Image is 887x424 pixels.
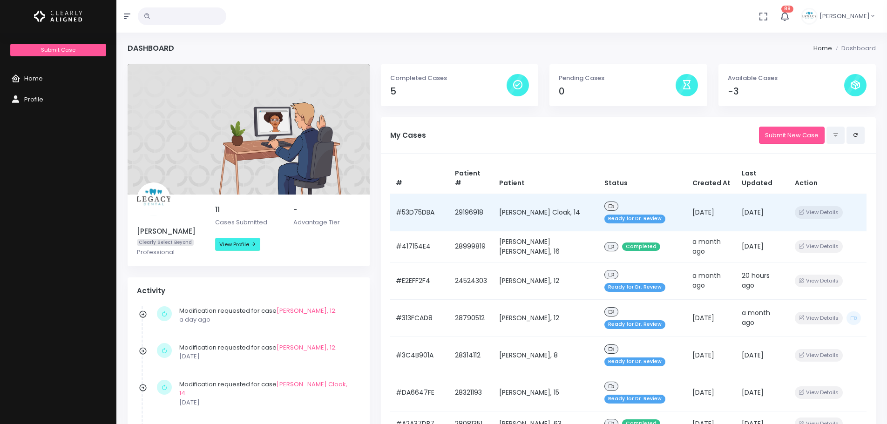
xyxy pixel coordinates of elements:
[215,218,282,227] p: Cases Submitted
[604,283,665,292] span: Ready for Dr. Review
[736,299,789,337] td: a month ago
[137,227,204,236] h5: [PERSON_NAME]
[293,218,360,227] p: Advantage Tier
[736,374,789,411] td: [DATE]
[736,194,789,231] td: [DATE]
[179,380,356,407] div: Modification requested for case .
[736,163,789,194] th: Last Updated
[795,312,843,324] button: View Details
[494,299,599,337] td: [PERSON_NAME], 12
[137,248,204,257] p: Professional
[277,306,335,315] a: [PERSON_NAME], 12
[390,374,449,411] td: #DA6647FE
[559,74,675,83] p: Pending Cases
[494,231,599,262] td: [PERSON_NAME] [PERSON_NAME], 16
[604,320,665,329] span: Ready for Dr. Review
[795,349,843,362] button: View Details
[179,306,356,324] div: Modification requested for case .
[449,194,494,231] td: 29196918
[24,95,43,104] span: Profile
[687,194,736,231] td: [DATE]
[728,86,844,97] h4: -3
[494,262,599,299] td: [PERSON_NAME], 12
[41,46,75,54] span: Submit Case
[179,343,356,361] div: Modification requested for case .
[604,215,665,223] span: Ready for Dr. Review
[390,299,449,337] td: #313FCAD8
[604,357,665,366] span: Ready for Dr. Review
[137,287,360,295] h4: Activity
[24,74,43,83] span: Home
[789,163,867,194] th: Action
[390,163,449,194] th: #
[687,231,736,262] td: a month ago
[759,127,825,144] a: Submit New Case
[293,206,360,214] h5: -
[687,337,736,374] td: [DATE]
[736,231,789,262] td: [DATE]
[390,231,449,262] td: #417154E4
[687,374,736,411] td: [DATE]
[559,86,675,97] h4: 0
[277,343,335,352] a: [PERSON_NAME], 12
[599,163,687,194] th: Status
[795,240,843,253] button: View Details
[390,74,507,83] p: Completed Cases
[449,231,494,262] td: 28999819
[449,163,494,194] th: Patient #
[494,374,599,411] td: [PERSON_NAME], 15
[390,337,449,374] td: #3C4B901A
[819,12,870,21] span: [PERSON_NAME]
[781,6,793,13] span: 88
[179,398,356,407] p: [DATE]
[179,380,347,398] a: [PERSON_NAME] Cloak, 14
[215,206,282,214] h5: 11
[687,299,736,337] td: [DATE]
[494,194,599,231] td: [PERSON_NAME] Cloak, 14
[449,374,494,411] td: 28321193
[390,86,507,97] h4: 5
[179,315,356,324] p: a day ago
[449,337,494,374] td: 28314112
[813,44,832,53] li: Home
[34,7,82,26] img: Logo Horizontal
[390,131,759,140] h5: My Cases
[832,44,876,53] li: Dashboard
[449,262,494,299] td: 24524303
[736,262,789,299] td: 20 hours ago
[390,262,449,299] td: #E2EFF2F4
[604,395,665,404] span: Ready for Dr. Review
[179,352,356,361] p: [DATE]
[128,44,174,53] h4: Dashboard
[494,337,599,374] td: [PERSON_NAME], 8
[215,238,260,251] a: View Profile
[494,163,599,194] th: Patient
[687,163,736,194] th: Created At
[736,337,789,374] td: [DATE]
[390,194,449,231] td: #53D75DBA
[795,206,843,219] button: View Details
[449,299,494,337] td: 28790512
[801,8,818,25] img: Header Avatar
[10,44,106,56] a: Submit Case
[795,386,843,399] button: View Details
[728,74,844,83] p: Available Cases
[687,262,736,299] td: a month ago
[622,242,660,251] span: Completed
[137,239,194,246] span: Clearly Select Beyond
[795,275,843,287] button: View Details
